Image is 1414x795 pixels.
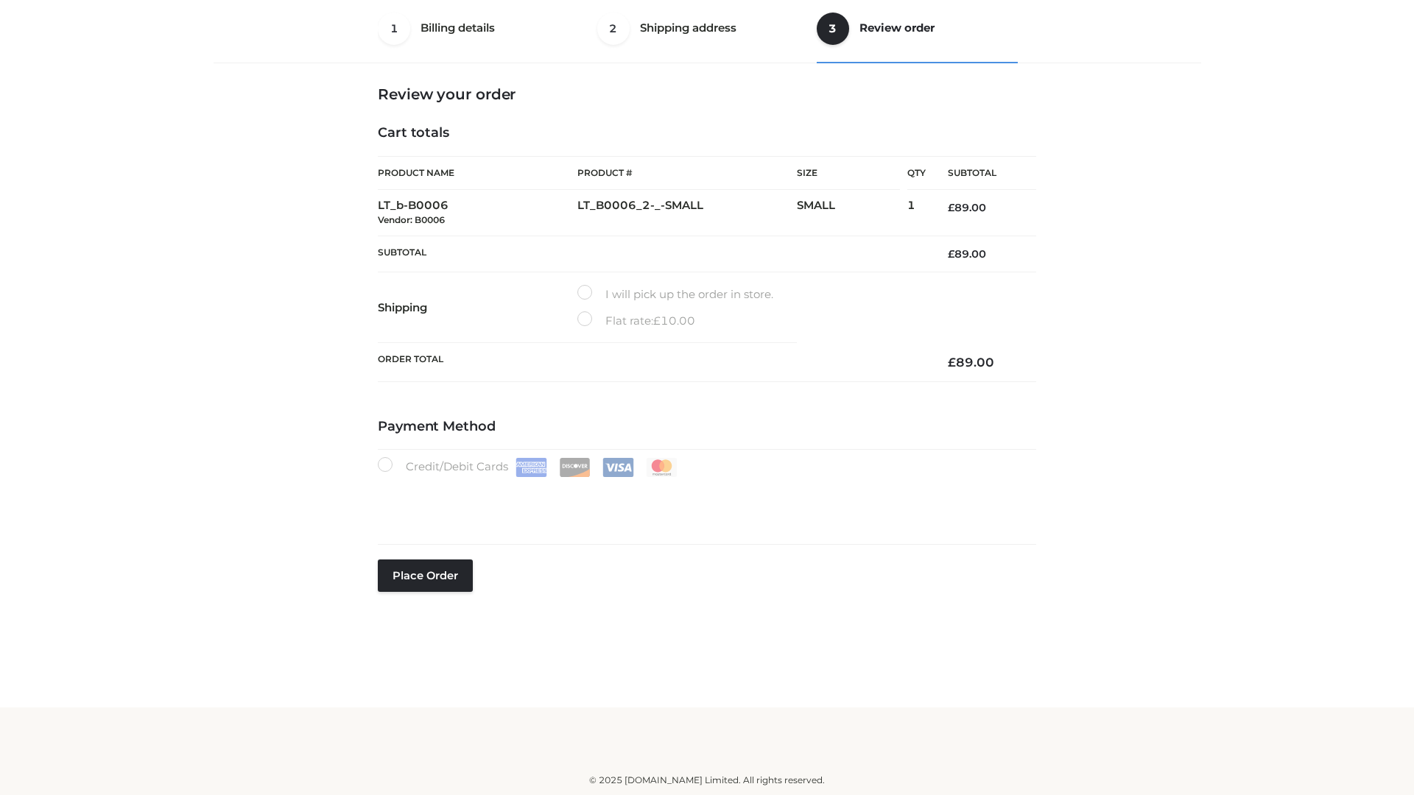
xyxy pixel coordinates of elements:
label: Credit/Debit Cards [378,457,679,477]
label: I will pick up the order in store. [577,285,773,304]
h4: Payment Method [378,419,1036,435]
button: Place order [378,559,473,592]
th: Product Name [378,156,577,190]
span: £ [653,314,661,328]
bdi: 89.00 [948,355,994,370]
img: Visa [602,458,634,477]
bdi: 10.00 [653,314,695,328]
img: Discover [559,458,591,477]
bdi: 89.00 [948,247,986,261]
iframe: Secure payment input frame [375,474,1033,528]
small: Vendor: B0006 [378,214,445,225]
span: £ [948,355,956,370]
div: © 2025 [DOMAIN_NAME] Limited. All rights reserved. [219,773,1195,788]
td: LT_B0006_2-_-SMALL [577,190,797,236]
img: Mastercard [646,458,678,477]
th: Shipping [378,272,577,343]
th: Subtotal [926,157,1036,190]
td: 1 [907,190,926,236]
bdi: 89.00 [948,201,986,214]
td: LT_b-B0006 [378,190,577,236]
label: Flat rate: [577,311,695,331]
td: SMALL [797,190,907,236]
th: Subtotal [378,236,926,272]
span: £ [948,247,954,261]
h4: Cart totals [378,125,1036,141]
th: Qty [907,156,926,190]
img: Amex [516,458,547,477]
span: £ [948,201,954,214]
th: Size [797,157,900,190]
h3: Review your order [378,85,1036,103]
th: Order Total [378,343,926,382]
th: Product # [577,156,797,190]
